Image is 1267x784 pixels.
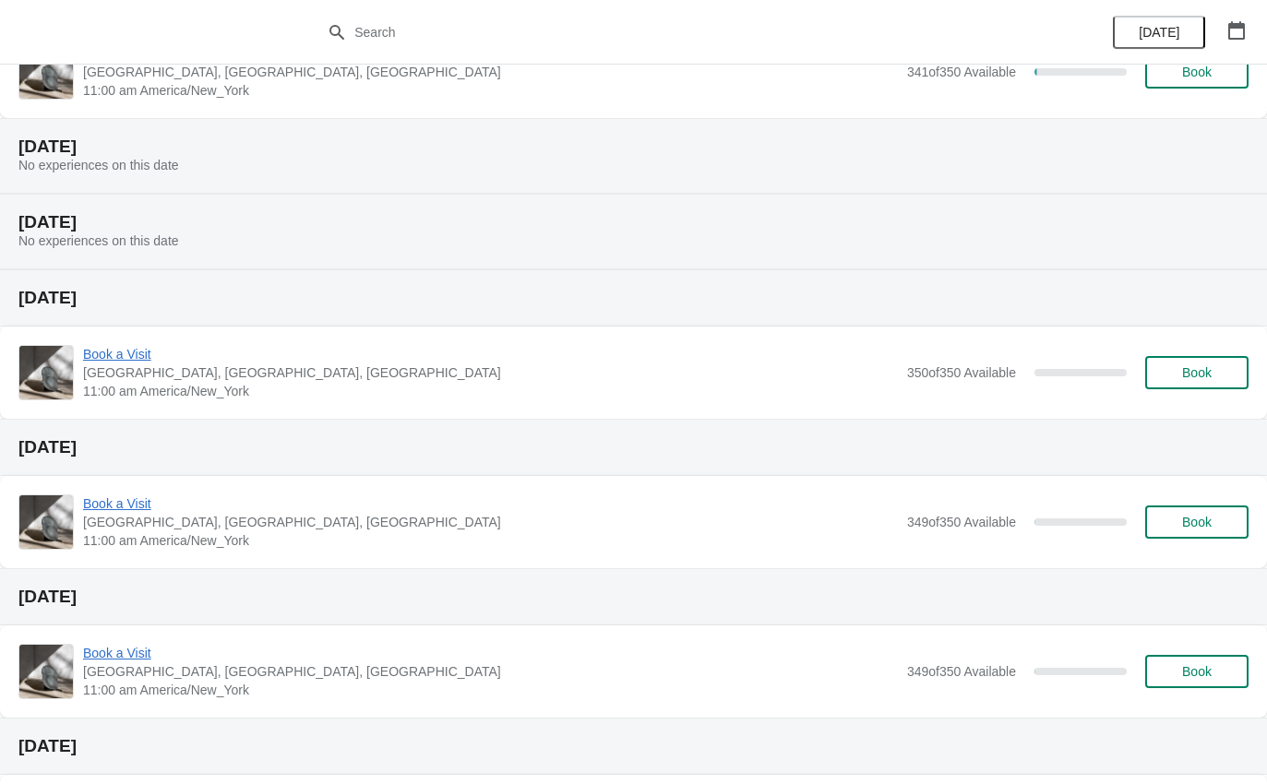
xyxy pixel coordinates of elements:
span: 341 of 350 Available [907,65,1016,79]
img: Book a Visit | The Noguchi Museum, 33rd Road, Astoria, NY, USA | 11:00 am America/New_York [19,45,73,99]
h2: [DATE] [18,588,1249,606]
span: 11:00 am America/New_York [83,531,898,550]
span: No experiences on this date [18,158,179,172]
span: Book [1182,664,1212,679]
span: Book [1182,65,1212,79]
img: Book a Visit | The Noguchi Museum, 33rd Road, Astoria, NY, USA | 11:00 am America/New_York [19,495,73,549]
h2: [DATE] [18,438,1249,457]
h2: [DATE] [18,289,1249,307]
span: [GEOGRAPHIC_DATA], [GEOGRAPHIC_DATA], [GEOGRAPHIC_DATA] [83,63,898,81]
span: No experiences on this date [18,233,179,248]
span: [GEOGRAPHIC_DATA], [GEOGRAPHIC_DATA], [GEOGRAPHIC_DATA] [83,363,898,382]
span: Book a Visit [83,345,898,363]
button: Book [1145,655,1249,688]
span: [DATE] [1139,25,1179,40]
span: 11:00 am America/New_York [83,81,898,100]
img: Book a Visit | The Noguchi Museum, 33rd Road, Astoria, NY, USA | 11:00 am America/New_York [19,346,73,399]
button: Book [1145,356,1249,389]
h2: [DATE] [18,213,1249,232]
img: Book a Visit | The Noguchi Museum, 33rd Road, Astoria, NY, USA | 11:00 am America/New_York [19,645,73,698]
span: 11:00 am America/New_York [83,681,898,699]
button: Book [1145,505,1249,539]
span: 349 of 350 Available [907,664,1016,679]
span: Book [1182,515,1212,529]
span: [GEOGRAPHIC_DATA], [GEOGRAPHIC_DATA], [GEOGRAPHIC_DATA] [83,662,898,681]
button: [DATE] [1113,16,1205,49]
span: [GEOGRAPHIC_DATA], [GEOGRAPHIC_DATA], [GEOGRAPHIC_DATA] [83,513,898,531]
h2: [DATE] [18,737,1249,755]
h2: [DATE] [18,137,1249,156]
span: Book a Visit [83,644,898,662]
span: 11:00 am America/New_York [83,382,898,400]
span: 350 of 350 Available [907,365,1016,380]
span: Book a Visit [83,494,898,513]
span: Book [1182,365,1212,380]
span: 349 of 350 Available [907,515,1016,529]
button: Book [1145,55,1249,89]
input: Search [353,16,950,49]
